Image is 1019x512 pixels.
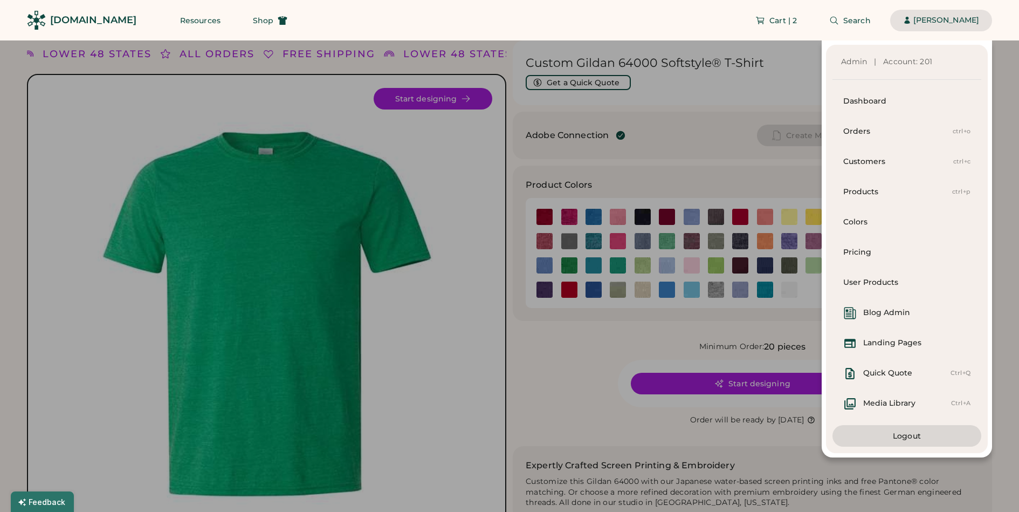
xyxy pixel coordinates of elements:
[863,398,915,409] div: Media Library
[843,247,970,258] div: Pricing
[816,10,884,31] button: Search
[843,96,970,107] div: Dashboard
[863,308,910,318] div: Blog Admin
[27,11,46,30] img: Rendered Logo - Screens
[863,368,912,379] div: Quick Quote
[742,10,810,31] button: Cart | 2
[841,57,973,67] div: Admin | Account: 201
[863,338,921,349] div: Landing Pages
[50,13,136,27] div: [DOMAIN_NAME]
[953,158,971,166] div: ctrl+c
[951,399,971,408] div: Ctrl+A
[843,126,953,137] div: Orders
[253,17,273,24] span: Shop
[953,127,971,136] div: ctrl+o
[769,17,797,24] span: Cart | 2
[832,425,981,447] button: Logout
[952,188,971,196] div: ctrl+p
[951,369,971,378] div: Ctrl+Q
[843,187,952,197] div: Products
[167,10,233,31] button: Resources
[913,15,979,26] div: [PERSON_NAME]
[843,17,871,24] span: Search
[843,156,953,167] div: Customers
[843,217,970,228] div: Colors
[240,10,300,31] button: Shop
[843,277,970,288] div: User Products
[968,463,1014,510] iframe: Front Chat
